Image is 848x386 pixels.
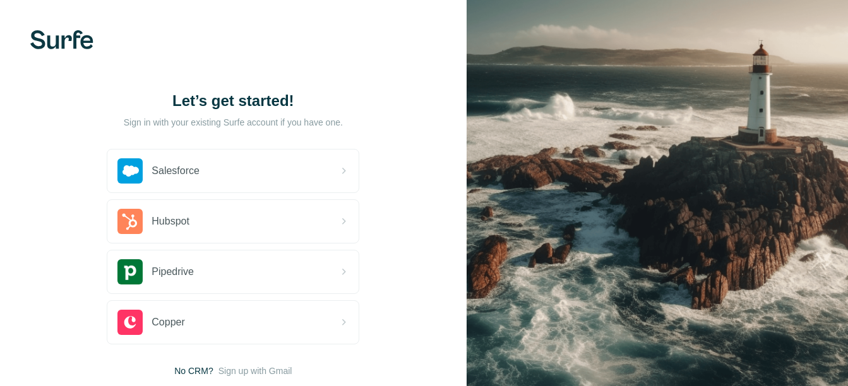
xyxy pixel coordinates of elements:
[124,116,343,129] p: Sign in with your existing Surfe account if you have one.
[30,30,93,49] img: Surfe's logo
[152,315,184,330] span: Copper
[117,310,143,335] img: copper's logo
[117,209,143,234] img: hubspot's logo
[152,214,189,229] span: Hubspot
[152,264,194,279] span: Pipedrive
[117,259,143,284] img: pipedrive's logo
[107,91,359,111] h1: Let’s get started!
[117,158,143,184] img: salesforce's logo
[152,163,200,178] span: Salesforce
[218,365,292,377] button: Sign up with Gmail
[174,365,213,377] span: No CRM?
